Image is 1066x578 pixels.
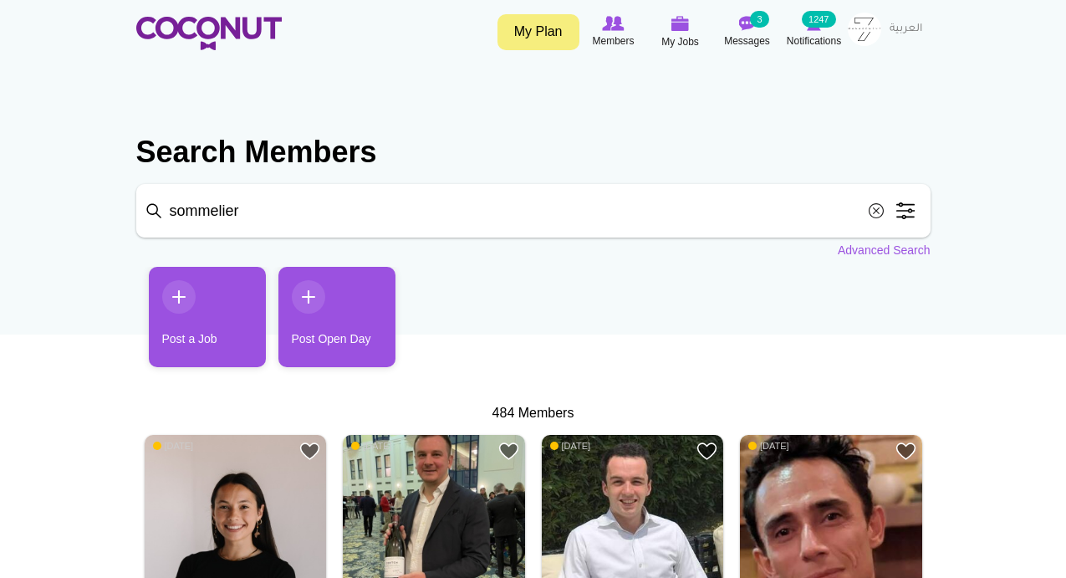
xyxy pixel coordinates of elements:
a: Advanced Search [838,242,931,258]
a: Notifications Notifications 1247 [781,13,848,51]
a: العربية [881,13,931,46]
span: Notifications [787,33,841,49]
img: Home [136,17,282,50]
a: Post a Job [149,267,266,367]
div: 484 Members [136,404,931,423]
a: Messages Messages 3 [714,13,781,51]
a: Add to Favourites [498,441,519,462]
span: [DATE] [748,440,789,452]
a: My Jobs My Jobs [647,13,714,52]
h2: Search Members [136,132,931,172]
span: [DATE] [153,440,194,452]
li: 1 / 2 [136,267,253,380]
span: My Jobs [661,33,699,50]
a: Add to Favourites [696,441,717,462]
li: 2 / 2 [266,267,383,380]
a: Post Open Day [278,267,395,367]
a: My Plan [497,14,579,50]
span: [DATE] [550,440,591,452]
span: Members [592,33,634,49]
small: 3 [750,11,768,28]
small: 1247 [802,11,835,28]
img: My Jobs [671,16,690,31]
span: [DATE] [351,440,392,452]
a: Browse Members Members [580,13,647,51]
input: Search members by role or city [136,184,931,238]
span: Messages [724,33,770,49]
img: Browse Members [602,16,624,31]
a: Add to Favourites [895,441,916,462]
img: Messages [739,16,756,31]
a: Add to Favourites [299,441,320,462]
